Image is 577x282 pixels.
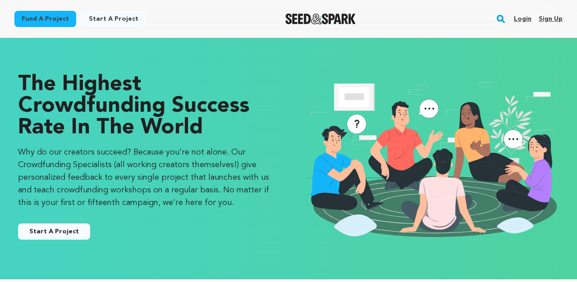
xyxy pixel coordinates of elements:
[285,14,356,24] a: Seed&Spark Homepage
[514,12,531,26] a: Login
[14,11,76,27] a: Fund a project
[18,146,270,209] p: Why do our creators succeed? Because you’re not alone. Our Crowdfunding Specialists (all working ...
[539,12,563,26] a: Sign up
[307,74,559,243] img: seedandspark start project illustration image
[18,223,90,240] a: Start A Project
[18,74,270,139] p: The Highest Crowdfunding Success Rate in the World
[285,14,356,24] img: Seed&Spark Logo Dark Mode
[82,11,146,27] a: Start a project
